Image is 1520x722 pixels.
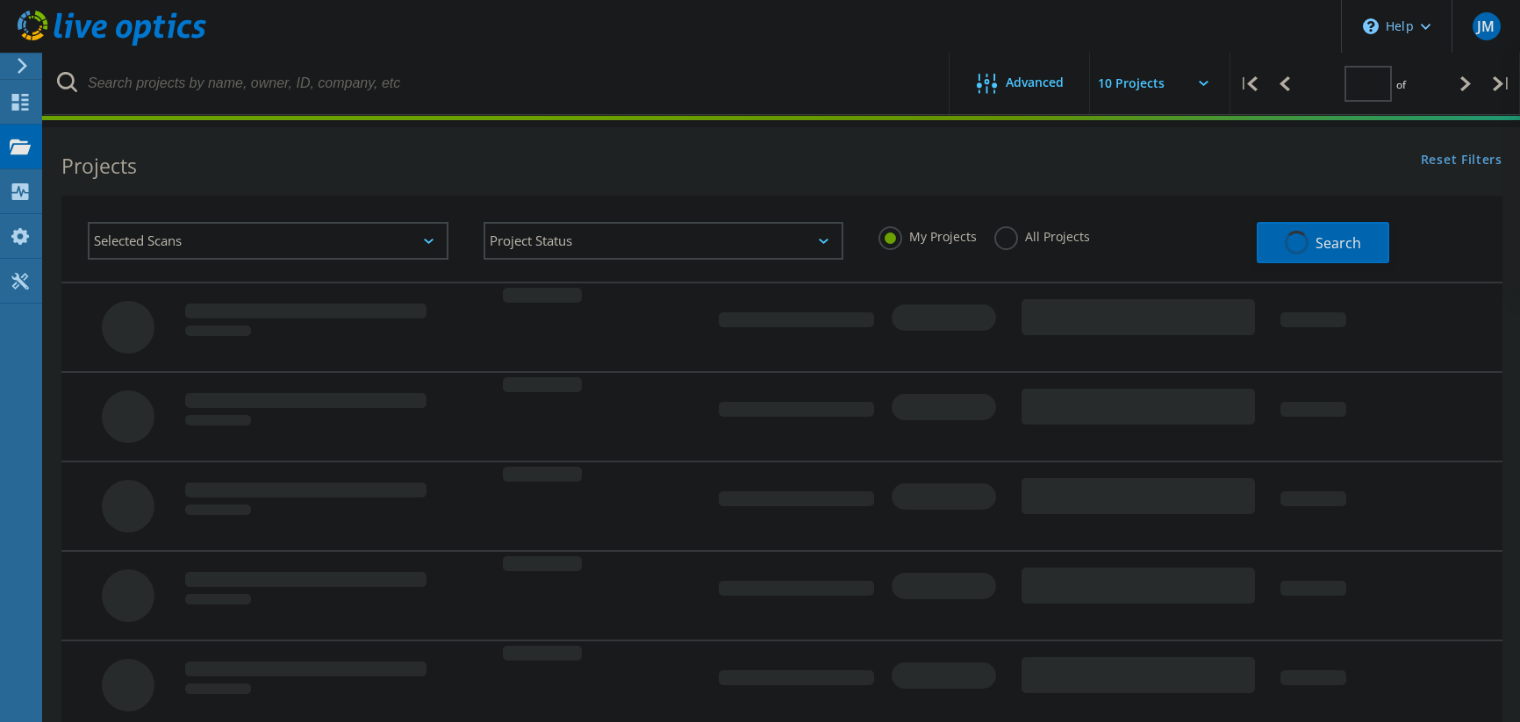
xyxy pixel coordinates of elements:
a: Live Optics Dashboard [18,37,206,49]
input: Search projects by name, owner, ID, company, etc [44,53,950,114]
button: Search [1257,222,1389,263]
label: All Projects [994,226,1090,243]
span: Search [1316,233,1361,253]
span: Advanced [1006,76,1064,89]
div: Project Status [484,222,844,260]
b: Projects [61,152,137,180]
svg: \n [1363,18,1379,34]
div: | [1484,53,1520,115]
div: Selected Scans [88,222,448,260]
span: of [1396,77,1406,92]
span: JM [1477,19,1495,33]
a: Reset Filters [1421,154,1502,168]
div: | [1230,53,1266,115]
label: My Projects [878,226,977,243]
